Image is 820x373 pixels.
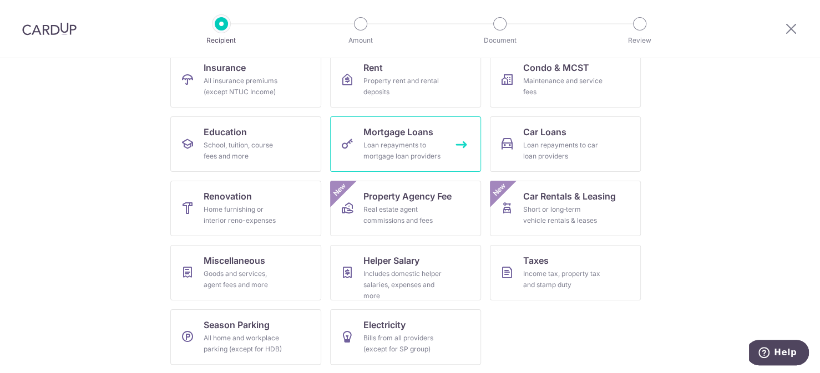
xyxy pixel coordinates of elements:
span: New [331,181,349,199]
span: New [490,181,509,199]
div: School, tuition, course fees and more [204,140,284,162]
span: Season Parking [204,318,270,331]
div: Real estate agent commissions and fees [363,204,443,226]
p: Review [599,35,681,46]
div: Loan repayments to mortgage loan providers [363,140,443,162]
span: Rent [363,61,383,74]
span: Car Rentals & Leasing [523,190,616,203]
a: ElectricityBills from all providers (except for SP group) [330,309,481,365]
a: RenovationHome furnishing or interior reno-expenses [170,181,321,236]
div: Home furnishing or interior reno-expenses [204,204,284,226]
span: Condo & MCST [523,61,589,74]
span: Electricity [363,318,406,331]
span: Education [204,125,247,139]
span: Help [25,8,48,18]
div: Short or long‑term vehicle rentals & leases [523,204,603,226]
div: Income tax, property tax and stamp duty [523,268,603,290]
iframe: Opens a widget where you can find more information [749,340,809,367]
a: Mortgage LoansLoan repayments to mortgage loan providers [330,116,481,172]
div: All home and workplace parking (except for HDB) [204,333,284,355]
p: Document [459,35,541,46]
div: Property rent and rental deposits [363,75,443,98]
span: Taxes [523,254,549,267]
div: Goods and services, agent fees and more [204,268,284,290]
a: Car Rentals & LeasingShort or long‑term vehicle rentals & leasesNew [490,181,641,236]
a: Season ParkingAll home and workplace parking (except for HDB) [170,309,321,365]
a: EducationSchool, tuition, course fees and more [170,116,321,172]
div: Loan repayments to car loan providers [523,140,603,162]
a: Helper SalaryIncludes domestic helper salaries, expenses and more [330,245,481,300]
img: CardUp [22,22,77,35]
span: Mortgage Loans [363,125,433,139]
p: Amount [320,35,402,46]
div: Maintenance and service fees [523,75,603,98]
a: RentProperty rent and rental deposits [330,52,481,108]
a: MiscellaneousGoods and services, agent fees and more [170,245,321,300]
span: Insurance [204,61,246,74]
a: TaxesIncome tax, property tax and stamp duty [490,245,641,300]
p: Recipient [180,35,262,46]
a: InsuranceAll insurance premiums (except NTUC Income) [170,52,321,108]
span: Helper Salary [363,254,419,267]
span: Property Agency Fee [363,190,452,203]
span: Car Loans [523,125,566,139]
a: Property Agency FeeReal estate agent commissions and feesNew [330,181,481,236]
div: Bills from all providers (except for SP group) [363,333,443,355]
span: Miscellaneous [204,254,265,267]
span: Renovation [204,190,252,203]
a: Car LoansLoan repayments to car loan providers [490,116,641,172]
a: Condo & MCSTMaintenance and service fees [490,52,641,108]
div: All insurance premiums (except NTUC Income) [204,75,284,98]
div: Includes domestic helper salaries, expenses and more [363,268,443,302]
